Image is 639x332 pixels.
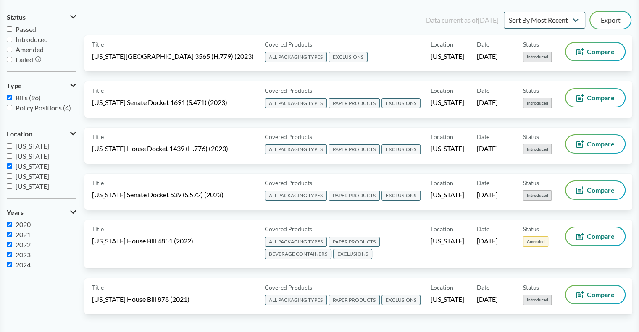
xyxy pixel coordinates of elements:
[523,236,548,247] span: Amended
[265,132,312,141] span: Covered Products
[431,225,453,233] span: Location
[265,40,312,49] span: Covered Products
[92,283,104,292] span: Title
[590,12,631,29] button: Export
[16,230,31,238] span: 2021
[92,52,254,61] span: [US_STATE][GEOGRAPHIC_DATA] 3565 (H.779) (2023)
[566,286,625,303] button: Compare
[477,40,489,49] span: Date
[329,144,380,154] span: PAPER PRODUCTS
[523,295,552,305] span: Introduced
[16,162,49,170] span: [US_STATE]
[16,152,49,160] span: [US_STATE]
[7,252,12,257] input: 2023
[7,262,12,267] input: 2024
[477,52,498,61] span: [DATE]
[265,225,312,233] span: Covered Products
[265,295,327,305] span: ALL PACKAGING TYPES
[523,98,552,108] span: Introduced
[523,178,539,187] span: Status
[7,173,12,179] input: [US_STATE]
[523,190,552,201] span: Introduced
[16,35,48,43] span: Introduced
[92,132,104,141] span: Title
[477,178,489,187] span: Date
[381,191,421,201] span: EXCLUSIONS
[333,249,372,259] span: EXCLUSIONS
[587,291,615,298] span: Compare
[265,86,312,95] span: Covered Products
[7,130,32,138] span: Location
[7,209,24,216] span: Years
[329,98,380,108] span: PAPER PRODUCTS
[92,236,193,246] span: [US_STATE] House Bill 4851 (2022)
[523,283,539,292] span: Status
[431,236,464,246] span: [US_STATE]
[329,191,380,201] span: PAPER PRODUCTS
[16,104,71,112] span: Policy Positions (4)
[477,132,489,141] span: Date
[566,227,625,245] button: Compare
[16,261,31,269] span: 2024
[16,142,49,150] span: [US_STATE]
[431,86,453,95] span: Location
[7,143,12,149] input: [US_STATE]
[16,172,49,180] span: [US_STATE]
[523,144,552,154] span: Introduced
[523,225,539,233] span: Status
[329,52,368,62] span: EXCLUSIONS
[7,222,12,227] input: 2020
[92,225,104,233] span: Title
[477,190,498,199] span: [DATE]
[92,190,224,199] span: [US_STATE] Senate Docket 539 (S.572) (2023)
[587,141,615,147] span: Compare
[523,132,539,141] span: Status
[265,144,327,154] span: ALL PACKAGING TYPES
[477,86,489,95] span: Date
[92,178,104,187] span: Title
[7,95,12,100] input: Bills (96)
[7,47,12,52] input: Amended
[92,144,228,153] span: [US_STATE] House Docket 1439 (H.776) (2023)
[381,295,421,305] span: EXCLUSIONS
[7,183,12,189] input: [US_STATE]
[7,163,12,169] input: [US_STATE]
[431,132,453,141] span: Location
[523,86,539,95] span: Status
[587,233,615,240] span: Compare
[329,237,380,247] span: PAPER PRODUCTS
[523,52,552,62] span: Introduced
[265,178,312,187] span: Covered Products
[587,94,615,101] span: Compare
[7,205,76,220] button: Years
[16,45,44,53] span: Amended
[7,13,26,21] span: Status
[7,10,76,24] button: Status
[566,89,625,107] button: Compare
[7,37,12,42] input: Introduced
[265,283,312,292] span: Covered Products
[431,178,453,187] span: Location
[92,86,104,95] span: Title
[587,48,615,55] span: Compare
[265,191,327,201] span: ALL PACKAGING TYPES
[265,98,327,108] span: ALL PACKAGING TYPES
[477,144,498,153] span: [DATE]
[381,144,421,154] span: EXCLUSIONS
[477,236,498,246] span: [DATE]
[566,135,625,153] button: Compare
[431,144,464,153] span: [US_STATE]
[477,283,489,292] span: Date
[381,98,421,108] span: EXCLUSIONS
[92,40,104,49] span: Title
[477,98,498,107] span: [DATE]
[92,295,189,304] span: [US_STATE] House Bill 878 (2021)
[16,25,36,33] span: Passed
[7,232,12,237] input: 2021
[566,43,625,60] button: Compare
[426,15,499,25] div: Data current as of [DATE]
[431,295,464,304] span: [US_STATE]
[16,251,31,259] span: 2023
[16,94,41,102] span: Bills (96)
[523,40,539,49] span: Status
